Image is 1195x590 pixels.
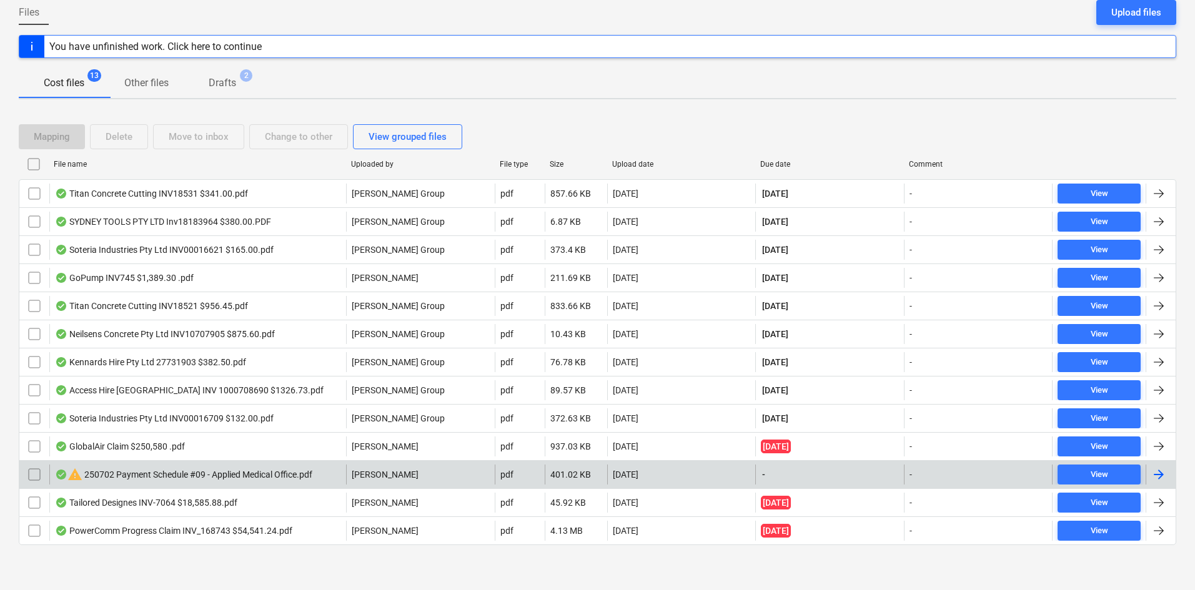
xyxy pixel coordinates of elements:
[55,441,185,451] div: GlobalAir Claim $250,580 .pdf
[352,440,419,453] p: [PERSON_NAME]
[550,385,586,395] div: 89.57 KB
[1091,468,1108,482] div: View
[352,384,445,396] p: [PERSON_NAME] Group
[550,498,586,508] div: 45.92 KB
[760,160,899,169] div: Due date
[910,245,912,255] div: -
[761,300,790,312] span: [DATE]
[613,385,638,395] div: [DATE]
[1091,440,1108,454] div: View
[1091,411,1108,426] div: View
[55,329,67,339] div: OCR finished
[240,69,252,82] span: 2
[550,301,591,311] div: 833.66 KB
[910,357,912,367] div: -
[352,243,445,256] p: [PERSON_NAME] Group
[550,160,602,169] div: Size
[910,470,912,479] div: -
[369,129,447,145] div: View grouped files
[550,329,586,339] div: 10.43 KB
[1058,184,1141,204] button: View
[353,124,462,149] button: View grouped files
[500,329,513,339] div: pdf
[87,69,101,82] span: 13
[1058,465,1141,484] button: View
[910,301,912,311] div: -
[761,496,791,509] span: [DATE]
[550,413,591,423] div: 372.63 KB
[613,441,638,451] div: [DATE]
[55,441,67,451] div: OCR finished
[910,189,912,199] div: -
[761,243,790,256] span: [DATE]
[1111,4,1161,21] div: Upload files
[500,217,513,227] div: pdf
[500,526,513,536] div: pdf
[55,329,275,339] div: Neilsens Concrete Pty Ltd INV10707905 $875.60.pdf
[910,217,912,227] div: -
[550,441,591,451] div: 937.03 KB
[1091,299,1108,313] div: View
[55,273,67,283] div: OCR finished
[1058,493,1141,513] button: View
[352,356,445,368] p: [PERSON_NAME] Group
[500,498,513,508] div: pdf
[55,273,194,283] div: GoPump INV745 $1,389.30 .pdf
[44,76,84,91] p: Cost files
[55,245,67,255] div: OCR finished
[1091,383,1108,398] div: View
[613,413,638,423] div: [DATE]
[500,160,540,169] div: File type
[352,215,445,228] p: [PERSON_NAME] Group
[1091,243,1108,257] div: View
[1133,530,1195,590] iframe: Chat Widget
[1058,521,1141,541] button: View
[910,385,912,395] div: -
[55,498,67,508] div: OCR finished
[352,272,419,284] p: [PERSON_NAME]
[55,245,274,255] div: Soteria Industries Pty Ltd INV00016621 $165.00.pdf
[613,189,638,199] div: [DATE]
[55,385,324,395] div: Access Hire [GEOGRAPHIC_DATA] INV 1000708690 $1326.73.pdf
[352,524,419,537] p: [PERSON_NAME]
[550,357,586,367] div: 76.78 KB
[761,468,766,481] span: -
[54,160,341,169] div: File name
[49,41,262,52] div: You have unfinished work. Click here to continue
[613,245,638,255] div: [DATE]
[761,440,791,453] span: [DATE]
[352,496,419,509] p: [PERSON_NAME]
[1058,268,1141,288] button: View
[1058,324,1141,344] button: View
[910,413,912,423] div: -
[761,272,790,284] span: [DATE]
[1058,296,1141,316] button: View
[352,412,445,425] p: [PERSON_NAME] Group
[613,498,638,508] div: [DATE]
[910,273,912,283] div: -
[613,217,638,227] div: [DATE]
[352,300,445,312] p: [PERSON_NAME] Group
[1091,496,1108,510] div: View
[1091,187,1108,201] div: View
[550,217,581,227] div: 6.87 KB
[500,413,513,423] div: pdf
[910,329,912,339] div: -
[550,470,591,479] div: 401.02 KB
[761,356,790,368] span: [DATE]
[1091,355,1108,370] div: View
[613,329,638,339] div: [DATE]
[55,526,67,536] div: OCR finished
[55,217,271,227] div: SYDNEY TOOLS PTY LTD Inv18183964 $380.00.PDF
[55,413,274,423] div: Soteria Industries Pty Ltd INV00016709 $132.00.pdf
[1058,408,1141,428] button: View
[55,385,67,395] div: OCR finished
[612,160,751,169] div: Upload date
[55,301,67,311] div: OCR finished
[761,215,790,228] span: [DATE]
[500,189,513,199] div: pdf
[55,217,67,227] div: OCR finished
[910,441,912,451] div: -
[55,189,248,199] div: Titan Concrete Cutting INV18531 $341.00.pdf
[55,301,248,311] div: Titan Concrete Cutting INV18521 $956.45.pdf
